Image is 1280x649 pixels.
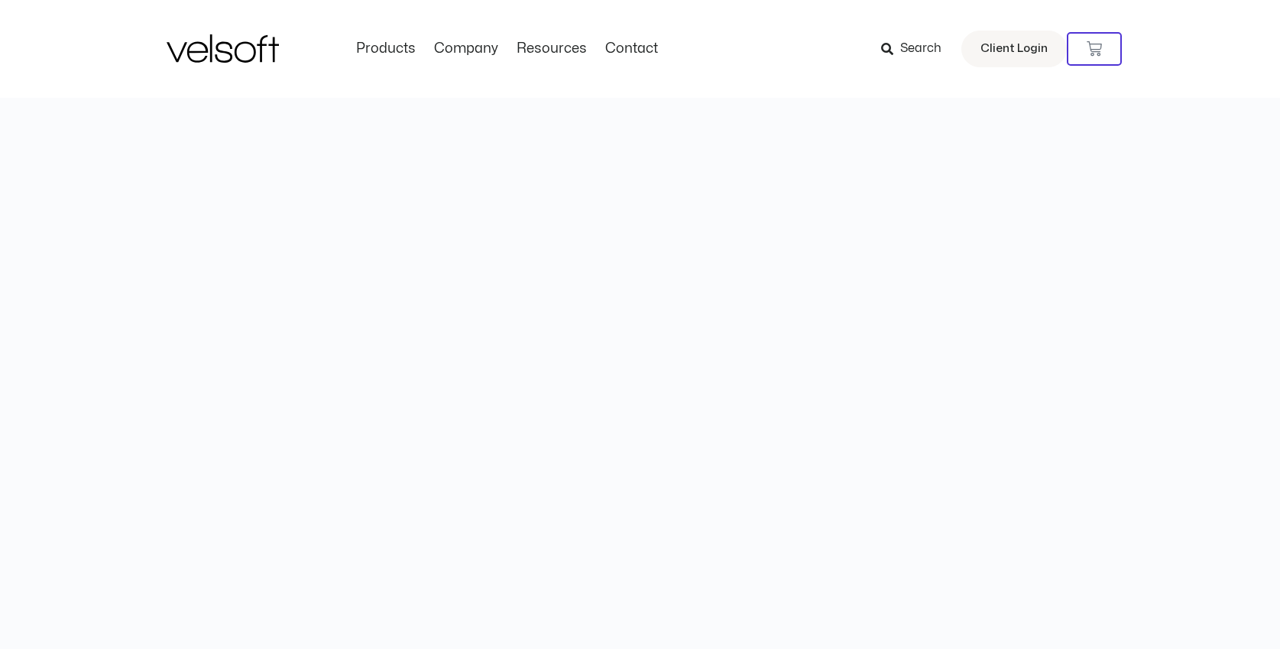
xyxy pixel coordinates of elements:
a: CompanyMenu Toggle [425,41,507,57]
a: Search [881,36,952,62]
a: ProductsMenu Toggle [347,41,425,57]
a: ResourcesMenu Toggle [507,41,596,57]
a: ContactMenu Toggle [596,41,667,57]
span: Client Login [980,39,1048,59]
nav: Menu [347,41,667,57]
span: Search [900,39,941,59]
img: Velsoft Training Materials [167,34,279,63]
a: Client Login [961,31,1067,67]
